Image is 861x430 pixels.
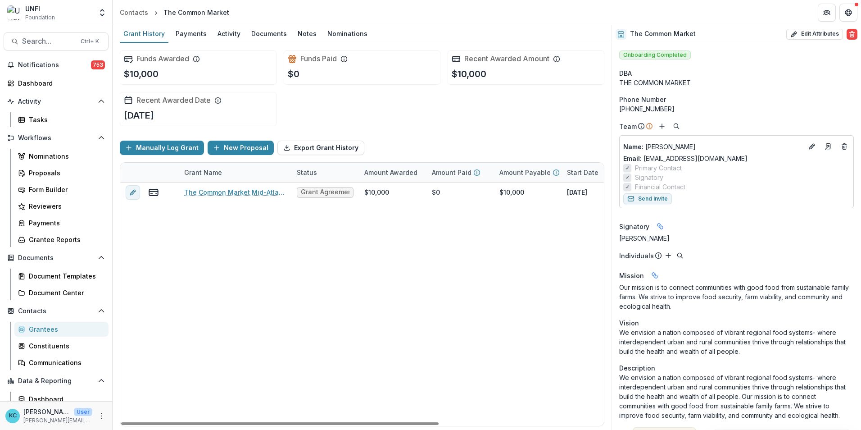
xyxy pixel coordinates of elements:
button: Add [657,121,667,132]
h2: The Common Market [630,30,696,38]
div: Status [291,163,359,182]
a: Go to contact [821,139,835,154]
button: Open Documents [4,251,109,265]
button: Edit Attributes [786,29,843,40]
span: Phone Number [619,95,666,104]
button: Search [675,250,685,261]
div: Grant Name [179,168,227,177]
p: Team [619,122,637,131]
p: [PERSON_NAME] [23,407,70,416]
a: Activity [214,25,244,43]
div: Kristine Creveling [9,413,17,419]
a: Tasks [14,112,109,127]
h2: Funds Awarded [136,55,189,63]
p: $10,000 [452,67,486,81]
p: User [74,408,92,416]
span: Primary Contact [635,163,682,173]
div: Start Date [562,163,629,182]
div: Amount Paid [426,163,494,182]
button: More [96,411,107,421]
div: Amount Payable [494,163,562,182]
span: Workflows [18,134,94,142]
button: Manually Log Grant [120,141,204,155]
div: Document Center [29,288,101,297]
div: The Common Market [163,8,229,17]
div: Tasks [29,115,101,124]
div: Notes [294,27,320,40]
button: Search... [4,32,109,50]
p: We envision a nation composed of vibrant regional food systems- where interdependent urban and ru... [619,328,854,356]
p: We envision a nation composed of vibrant regional food systems- where interdependent urban and ru... [619,373,854,420]
a: Grantees [14,322,109,337]
span: Financial Contact [635,182,685,192]
div: Contacts [120,8,148,17]
div: Communications [29,358,101,367]
button: Open Activity [4,94,109,109]
button: Partners [818,4,836,22]
div: $10,000 [364,188,389,197]
p: Amount Paid [432,168,471,177]
div: Constituents [29,341,101,351]
span: Description [619,363,655,373]
h2: Recent Awarded Date [136,96,211,105]
a: Constituents [14,339,109,353]
p: Our mission is to connect communities with good food from sustainable family farms. We strive to ... [619,283,854,311]
a: The Common Market Mid-Atlantic - 2025 - UNFI Foundation Community Grants Application [184,188,286,197]
div: Document Templates [29,271,101,281]
div: Form Builder [29,185,101,194]
span: Contacts [18,307,94,315]
span: Grant Agreement [301,188,349,196]
span: Activity [18,98,94,105]
span: DBA [619,69,632,78]
div: $10,000 [499,188,524,197]
button: Open Workflows [4,131,109,145]
a: Document Templates [14,269,109,284]
button: Open Contacts [4,304,109,318]
div: Dashboard [18,78,101,88]
div: Activity [214,27,244,40]
p: [PERSON_NAME] [623,142,803,151]
a: Nominations [324,25,371,43]
p: [DATE] [567,188,587,197]
p: [PERSON_NAME][EMAIL_ADDRESS][PERSON_NAME][DOMAIN_NAME] [23,416,92,425]
button: Add [663,250,674,261]
a: Documents [248,25,290,43]
a: Nominations [14,149,109,164]
div: Status [291,168,322,177]
button: Delete [847,29,857,40]
div: Grantees [29,325,101,334]
a: Payments [14,215,109,230]
div: Grant Name [179,163,291,182]
span: Mission [619,271,644,280]
span: Email: [623,155,642,162]
button: Edit [807,141,817,152]
a: Communications [14,355,109,370]
div: Reviewers [29,201,101,211]
button: New Proposal [208,141,274,155]
div: Grant History [120,27,168,40]
span: Foundation [25,14,55,22]
a: Dashboard [14,392,109,407]
a: Reviewers [14,199,109,214]
p: Individuals [619,251,654,261]
a: Proposals [14,165,109,180]
span: 753 [91,60,105,69]
button: Export Grant History [277,141,364,155]
span: Notifications [18,61,91,69]
a: Dashboard [4,76,109,91]
p: Amount Payable [499,168,551,177]
div: Payments [172,27,210,40]
a: Name: [PERSON_NAME] [623,142,803,151]
div: Grantee Reports [29,235,101,244]
span: Data & Reporting [18,377,94,385]
span: Search... [22,37,75,46]
div: [PHONE_NUMBER] [619,104,854,114]
div: Amount Awarded [359,163,426,182]
a: Grantee Reports [14,232,109,247]
div: Nominations [29,151,101,161]
a: Payments [172,25,210,43]
h2: Funds Paid [300,55,337,63]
